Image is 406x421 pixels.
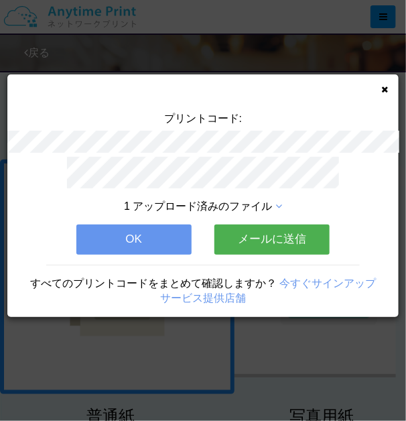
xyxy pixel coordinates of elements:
span: プリントコード: [164,113,242,124]
span: 1 アップロード済みのファイル [124,200,272,212]
span: すべてのプリントコードをまとめて確認しますか？ [30,278,277,289]
button: OK [76,225,192,254]
button: メールに送信 [214,225,330,254]
a: サービス提供店舗 [160,292,246,304]
a: 今すぐサインアップ [279,278,376,289]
